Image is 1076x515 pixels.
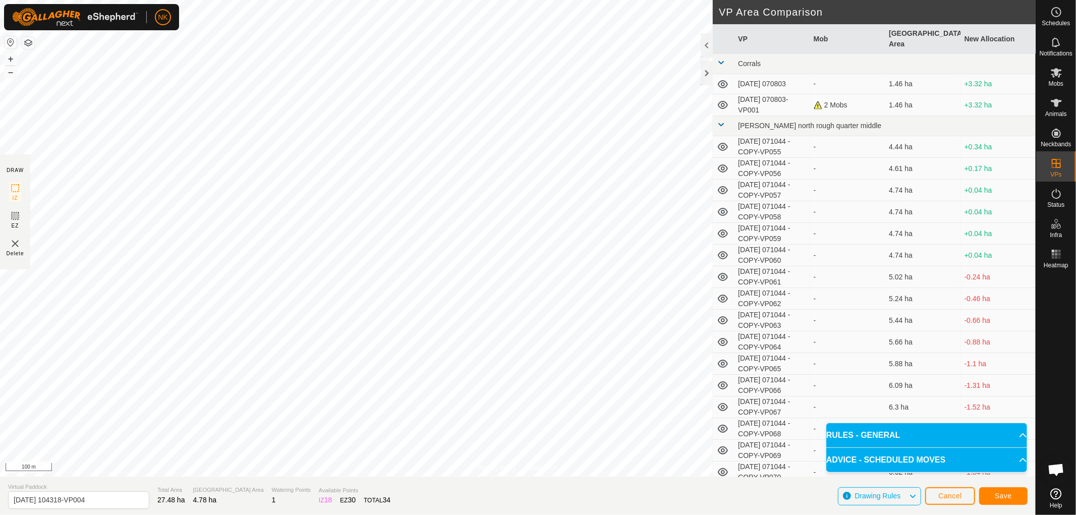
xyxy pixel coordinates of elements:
[938,492,962,500] span: Cancel
[960,201,1036,223] td: +0.04 ha
[734,353,809,375] td: [DATE] 071044 - COPY-VP065
[738,122,881,130] span: [PERSON_NAME] north rough quarter middle
[324,496,332,504] span: 18
[272,496,276,504] span: 1
[826,423,1027,447] p-accordion-header: RULES - GENERAL
[960,94,1036,116] td: +3.32 ha
[885,288,960,310] td: 5.24 ha
[158,12,167,23] span: NK
[734,245,809,266] td: [DATE] 071044 - COPY-VP060
[719,6,1036,18] h2: VP Area Comparison
[193,496,217,504] span: 4.78 ha
[960,158,1036,180] td: +0.17 ha
[340,495,356,505] div: EZ
[960,24,1036,54] th: New Allocation
[826,454,945,466] span: ADVICE - SCHEDULED MOVES
[528,464,557,473] a: Contact Us
[855,492,900,500] span: Drawing Rules
[885,353,960,375] td: 5.88 ha
[1044,262,1068,268] span: Heatmap
[734,180,809,201] td: [DATE] 071044 - COPY-VP057
[348,496,356,504] span: 30
[734,418,809,440] td: [DATE] 071044 - COPY-VP068
[734,158,809,180] td: [DATE] 071044 - COPY-VP056
[885,266,960,288] td: 5.02 ha
[814,380,881,391] div: -
[885,136,960,158] td: 4.44 ha
[814,337,881,348] div: -
[734,201,809,223] td: [DATE] 071044 - COPY-VP058
[734,136,809,158] td: [DATE] 071044 - COPY-VP055
[734,74,809,94] td: [DATE] 070803
[383,496,391,504] span: 34
[734,310,809,331] td: [DATE] 071044 - COPY-VP063
[814,79,881,89] div: -
[960,288,1036,310] td: -0.46 ha
[157,486,185,494] span: Total Area
[960,223,1036,245] td: +0.04 ha
[1036,484,1076,512] a: Help
[734,331,809,353] td: [DATE] 071044 - COPY-VP064
[814,272,881,282] div: -
[960,310,1036,331] td: -0.66 ha
[960,266,1036,288] td: -0.24 ha
[12,8,138,26] img: Gallagher Logo
[885,375,960,396] td: 6.09 ha
[814,207,881,217] div: -
[12,222,19,230] span: EZ
[734,266,809,288] td: [DATE] 071044 - COPY-VP061
[1045,111,1067,117] span: Animals
[13,194,18,202] span: IZ
[734,24,809,54] th: VP
[885,158,960,180] td: 4.61 ha
[1049,81,1063,87] span: Mobs
[814,100,881,110] div: 2 Mobs
[319,495,332,505] div: IZ
[5,36,17,48] button: Reset Map
[814,359,881,369] div: -
[5,53,17,65] button: +
[1050,232,1062,238] span: Infra
[7,250,24,257] span: Delete
[826,429,900,441] span: RULES - GENERAL
[1042,20,1070,26] span: Schedules
[734,223,809,245] td: [DATE] 071044 - COPY-VP059
[885,223,960,245] td: 4.74 ha
[885,180,960,201] td: 4.74 ha
[885,310,960,331] td: 5.44 ha
[960,353,1036,375] td: -1.1 ha
[814,250,881,261] div: -
[193,486,264,494] span: [GEOGRAPHIC_DATA] Area
[960,331,1036,353] td: -0.88 ha
[814,228,881,239] div: -
[885,331,960,353] td: 5.66 ha
[814,185,881,196] div: -
[960,245,1036,266] td: +0.04 ha
[9,238,21,250] img: VP
[738,60,761,68] span: Corrals
[885,245,960,266] td: 4.74 ha
[1041,454,1071,485] div: Open chat
[734,94,809,116] td: [DATE] 070803-VP001
[885,396,960,418] td: 6.3 ha
[364,495,390,505] div: TOTAL
[885,94,960,116] td: 1.46 ha
[734,375,809,396] td: [DATE] 071044 - COPY-VP066
[885,74,960,94] td: 1.46 ha
[925,487,975,505] button: Cancel
[319,486,390,495] span: Available Points
[814,315,881,326] div: -
[960,180,1036,201] td: +0.04 ha
[960,74,1036,94] td: +3.32 ha
[814,294,881,304] div: -
[960,375,1036,396] td: -1.31 ha
[814,163,881,174] div: -
[1050,171,1061,178] span: VPs
[22,37,34,49] button: Map Layers
[157,496,185,504] span: 27.48 ha
[734,440,809,462] td: [DATE] 071044 - COPY-VP069
[995,492,1012,500] span: Save
[5,66,17,78] button: –
[272,486,311,494] span: Watering Points
[960,418,1036,440] td: -1.29 ha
